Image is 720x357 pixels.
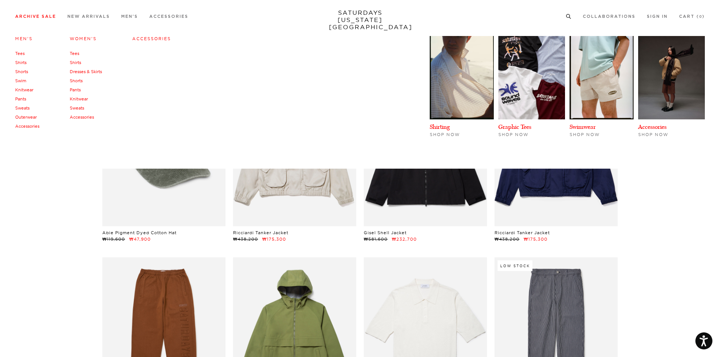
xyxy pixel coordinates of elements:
a: Graphic Tees [498,123,531,130]
a: Gisel Shell Jacket [364,230,407,235]
a: New Arrivals [67,14,110,19]
a: Knitwear [70,96,88,102]
a: Cart (0) [679,14,705,19]
a: Accessories [132,36,171,41]
a: Accessories [638,123,667,130]
span: ₩47,900 [129,236,151,242]
span: ₩438,200 [495,236,520,242]
div: Low Stock [498,260,532,271]
span: ₩175,300 [524,236,548,242]
a: Swim [15,78,26,83]
a: Sweats [15,105,30,111]
span: ₩119,600 [102,236,125,242]
a: Shirts [70,60,81,65]
a: Ricciardi Tanker Jacket [495,230,550,235]
a: Pants [15,96,26,102]
a: Shirts [15,60,27,65]
span: ₩438,200 [233,236,258,242]
a: Accessories [149,14,188,19]
a: Pants [70,87,81,92]
a: SATURDAYS[US_STATE][GEOGRAPHIC_DATA] [329,9,391,31]
a: Men's [121,14,138,19]
a: Tees [70,51,79,56]
span: ₩581,600 [364,236,388,242]
span: ₩232,700 [392,236,417,242]
a: Knitwear [15,87,33,92]
a: Abie Pigment Dyed Cotton Hat [102,230,177,235]
a: Swimwear [570,123,596,130]
a: Shorts [15,69,28,74]
span: ₩175,300 [262,236,286,242]
a: Outerwear [15,114,37,120]
a: Dresses & Skirts [70,69,102,74]
a: Accessories [15,124,39,129]
a: Archive Sale [15,14,56,19]
a: Ricciardi Tanker Jacket [233,230,288,235]
a: Shirting [430,123,450,130]
a: Collaborations [583,14,635,19]
a: Women's [70,36,97,41]
a: Sign In [647,14,668,19]
a: Shorts [70,78,83,83]
a: Accessories [70,114,94,120]
a: Men's [15,36,33,41]
a: Tees [15,51,25,56]
a: Sweats [70,105,84,111]
small: 0 [699,15,702,19]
